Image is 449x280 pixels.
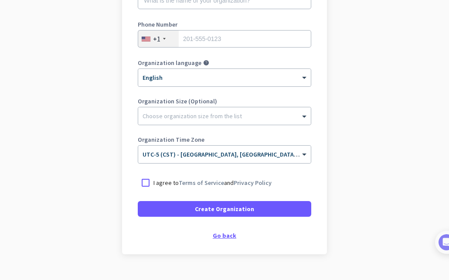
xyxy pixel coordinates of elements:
label: Organization Size (Optional) [138,98,311,104]
label: Organization language [138,60,201,66]
label: Phone Number [138,21,311,27]
i: help [203,60,209,66]
div: Go back [138,232,311,239]
span: Create Organization [195,205,254,213]
input: 201-555-0123 [138,30,311,48]
div: +1 [153,34,160,43]
p: I agree to and [153,178,272,187]
a: Privacy Policy [234,179,272,187]
a: Terms of Service [179,179,224,187]
button: Create Organization [138,201,311,217]
label: Organization Time Zone [138,137,311,143]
